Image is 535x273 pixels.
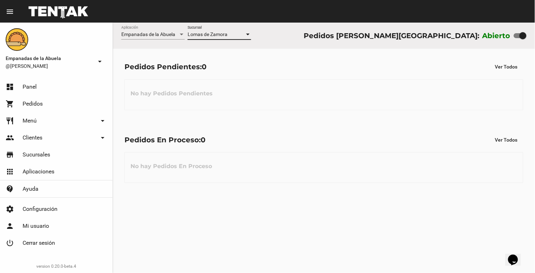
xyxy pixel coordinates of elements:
span: Sucursales [23,151,50,158]
button: Ver Todos [490,60,523,73]
span: Empanadas de la Abuela [121,31,175,37]
span: Configuración [23,206,57,213]
mat-icon: people [6,133,14,142]
label: Abierto [482,30,511,41]
div: Pedidos [PERSON_NAME][GEOGRAPHIC_DATA]: [304,30,479,41]
mat-icon: restaurant [6,117,14,125]
mat-icon: store [6,150,14,159]
span: Ver Todos [495,137,518,143]
h3: No hay Pedidos En Proceso [125,156,218,177]
mat-icon: settings [6,205,14,213]
mat-icon: shopping_cart [6,100,14,108]
span: Empanadas de la Abuela [6,54,93,63]
mat-icon: arrow_drop_down [96,57,104,66]
div: Pedidos En Proceso: [124,134,206,146]
span: 0 [201,136,206,144]
button: Ver Todos [490,133,523,146]
mat-icon: arrow_drop_down [98,133,107,142]
span: Aplicaciones [23,168,54,175]
span: Menú [23,117,37,124]
mat-icon: dashboard [6,83,14,91]
mat-icon: power_settings_new [6,239,14,247]
span: Mi usuario [23,222,49,230]
div: version 0.20.0-beta.4 [6,263,107,270]
mat-icon: apps [6,167,14,176]
span: Ayuda [23,185,38,192]
span: @[PERSON_NAME] [6,63,93,70]
span: 0 [202,63,207,71]
mat-icon: menu [6,7,14,16]
iframe: chat widget [505,245,528,266]
mat-icon: contact_support [6,185,14,193]
mat-icon: person [6,222,14,230]
span: Clientes [23,134,42,141]
span: Pedidos [23,100,43,107]
span: Panel [23,83,37,90]
div: Pedidos Pendientes: [124,61,207,72]
span: Lomas de Zamora [188,31,227,37]
span: Cerrar sesión [23,239,55,247]
img: f0136945-ed32-4f7c-91e3-a375bc4bb2c5.png [6,28,28,51]
mat-icon: arrow_drop_down [98,117,107,125]
span: Ver Todos [495,64,518,70]
h3: No hay Pedidos Pendientes [125,83,218,104]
